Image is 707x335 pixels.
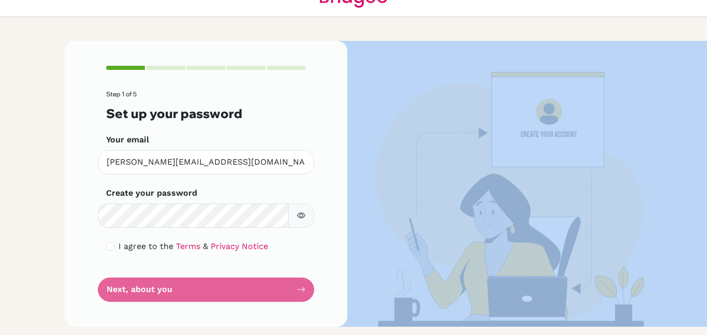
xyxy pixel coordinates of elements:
[203,241,208,251] span: &
[176,241,200,251] a: Terms
[211,241,268,251] a: Privacy Notice
[119,241,173,251] span: I agree to the
[98,150,314,174] input: Insert your email*
[106,90,137,98] span: Step 1 of 5
[106,134,149,146] label: Your email
[106,106,306,121] h3: Set up your password
[106,187,197,199] label: Create your password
